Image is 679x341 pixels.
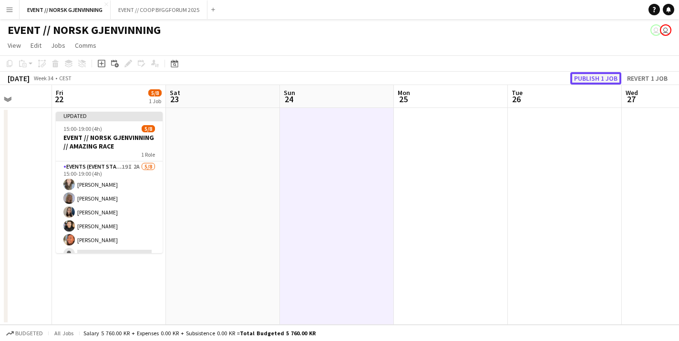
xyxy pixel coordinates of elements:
span: Week 34 [31,75,55,82]
app-user-avatar: Rikke Bjørneng [660,24,671,36]
span: 15:00-19:00 (4h) [63,125,102,132]
h1: EVENT // NORSK GJENVINNING [8,23,161,37]
span: Mon [398,88,410,97]
span: 5/8 [142,125,155,132]
button: Budgeted [5,328,44,339]
span: Fri [56,88,63,97]
span: Edit [31,41,41,50]
span: 1 Role [141,151,155,158]
span: 25 [396,94,410,105]
button: EVENT // NORSK GJENVINNING [20,0,111,19]
span: 26 [510,94,523,105]
span: Jobs [51,41,65,50]
span: Sat [170,88,180,97]
span: Tue [512,88,523,97]
span: 22 [54,94,63,105]
span: Comms [75,41,96,50]
span: Budgeted [15,330,43,337]
span: Total Budgeted 5 760.00 KR [240,330,316,337]
span: 5/8 [148,89,162,96]
button: EVENT // COOP BYGGFORUM 2025 [111,0,207,19]
button: Publish 1 job [570,72,621,85]
a: View [4,39,25,52]
app-card-role: Events (Event Staff)19I2A5/815:00-19:00 (4h)[PERSON_NAME][PERSON_NAME][PERSON_NAME][PERSON_NAME][... [56,161,163,291]
span: Wed [626,88,638,97]
span: 23 [168,94,180,105]
app-job-card: Updated15:00-19:00 (4h)5/8EVENT // NORSK GJENVINNING // AMAZING RACE1 RoleEvents (Event Staff)19I... [56,112,163,253]
span: View [8,41,21,50]
span: All jobs [52,330,75,337]
h3: EVENT // NORSK GJENVINNING // AMAZING RACE [56,133,163,150]
span: 24 [282,94,295,105]
a: Edit [27,39,45,52]
div: Salary 5 760.00 KR + Expenses 0.00 KR + Subsistence 0.00 KR = [83,330,316,337]
div: Updated [56,112,163,119]
app-user-avatar: Rikke Bjørneng [650,24,662,36]
div: 1 Job [149,97,161,105]
div: [DATE] [8,74,30,83]
a: Comms [71,39,100,52]
a: Jobs [47,39,69,52]
div: CEST [59,75,72,82]
span: Sun [284,88,295,97]
span: 27 [624,94,638,105]
button: Revert 1 job [623,72,671,85]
